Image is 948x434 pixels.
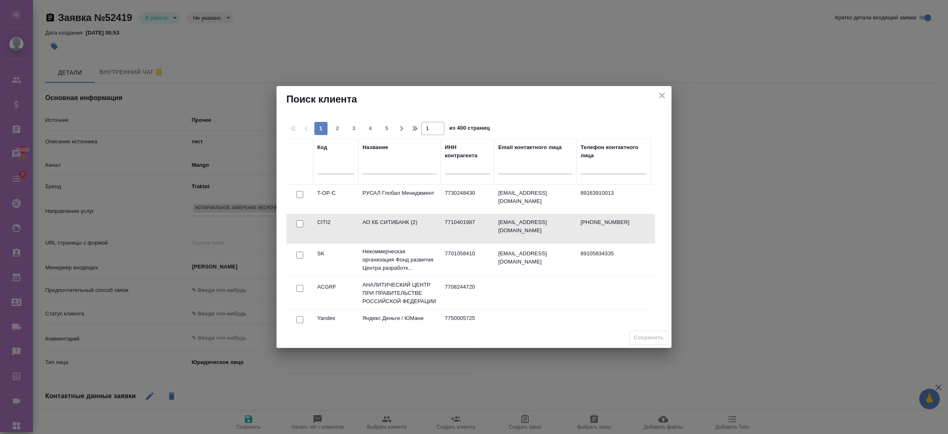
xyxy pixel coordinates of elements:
td: ACGRF [313,279,358,308]
span: из 400 страниц [449,123,490,135]
td: 7750005725 [441,310,494,339]
span: 2 [331,124,344,133]
div: Название [362,143,388,152]
p: [EMAIL_ADDRESS][DOMAIN_NAME] [498,218,572,235]
p: [PHONE_NUMBER] [581,218,646,226]
p: АО КБ СИТИБАНК (2) [362,218,437,226]
p: 89163910013 [581,189,646,197]
p: РУСАЛ Глобал Менеджмент [362,189,437,197]
span: Выберите клиента [629,331,668,345]
button: close [656,89,668,102]
p: 89105834335 [581,250,646,258]
div: Код [317,143,327,152]
p: АНАЛИТИЧЕСКИЙ ЦЕНТР ПРИ ПРАВИТЕЛЬСТВЕ РОССИЙСКОЙ ФЕДЕРАЦИИ [362,281,437,306]
p: Некоммерческая организация Фонд развития Центра разработк... [362,247,437,272]
td: T-OP-C [313,185,358,214]
p: [EMAIL_ADDRESS][DOMAIN_NAME] [498,189,572,205]
p: Яндекс Деньги / ЮМани [362,314,437,322]
td: SK [313,245,358,274]
button: 3 [347,122,360,135]
td: 7730248430 [441,185,494,214]
button: 4 [364,122,377,135]
button: 2 [331,122,344,135]
span: 3 [347,124,360,133]
td: 7708244720 [441,279,494,308]
td: 7710401987 [441,214,494,243]
div: Телефон контактного лица [581,143,646,160]
p: [EMAIL_ADDRESS][DOMAIN_NAME] [498,250,572,266]
span: 4 [364,124,377,133]
td: CITI2 [313,214,358,243]
td: 7701058410 [441,245,494,274]
td: Yandex [313,310,358,339]
span: 5 [380,124,393,133]
div: Email контактного лица [498,143,562,152]
div: ИНН контрагента [445,143,490,160]
h2: Поиск клиента [286,93,662,106]
button: 5 [380,122,393,135]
